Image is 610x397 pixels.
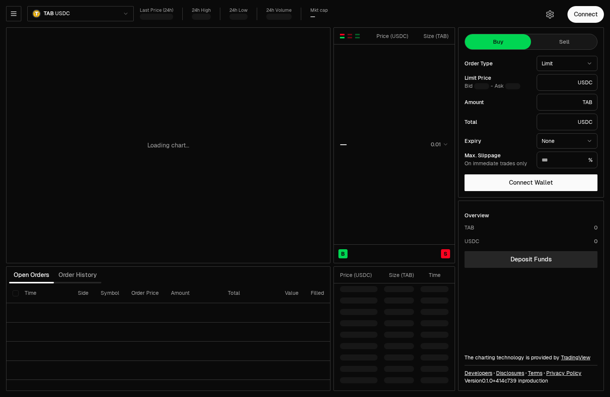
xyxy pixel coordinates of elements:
div: Max. Slippage [465,153,531,158]
div: On immediate trades only [465,160,531,167]
button: Show Sell Orders Only [347,33,353,39]
a: Disclosures [496,369,524,377]
div: 0 [594,237,597,245]
button: Select all [13,290,19,296]
th: Total [222,283,279,303]
span: B [341,250,345,258]
button: Buy [465,34,531,49]
div: TAB [465,224,474,231]
a: TradingView [561,354,590,361]
th: Order Price [125,283,165,303]
img: TAB Logo [33,10,40,17]
div: USDC [537,74,597,91]
div: — [340,139,347,150]
button: Show Buy and Sell Orders [339,33,345,39]
a: Developers [465,369,492,377]
th: Side [72,283,95,303]
div: 24h High [192,8,211,13]
div: Price ( USDC ) [340,271,378,279]
div: Version 0.1.0 + in production [465,377,597,384]
div: Size ( TAB ) [415,32,449,40]
div: Amount [465,100,531,105]
th: Filled [305,283,331,303]
button: Connect [567,6,604,23]
div: The charting technology is provided by [465,354,597,361]
th: Time [19,283,72,303]
div: % [537,152,597,168]
a: Terms [528,369,542,377]
div: 24h Low [229,8,248,13]
span: Ask [495,83,520,90]
div: Expiry [465,138,531,144]
th: Value [279,283,305,303]
span: S [444,250,447,258]
div: USDC [537,114,597,130]
button: Open Orders [9,267,54,283]
div: Order Type [465,61,531,66]
div: Overview [465,212,489,219]
div: TAB [537,94,597,111]
div: Limit Price [465,75,531,81]
button: None [537,133,597,149]
th: Symbol [95,283,125,303]
th: Amount [165,283,222,303]
button: Sell [531,34,597,49]
div: 0 [594,224,597,231]
button: Connect Wallet [465,174,597,191]
span: TAB [44,10,54,17]
div: USDC [465,237,479,245]
button: Order History [54,267,101,283]
span: USDC [55,10,70,17]
button: Limit [537,56,597,71]
button: Show Buy Orders Only [354,33,360,39]
div: Time [420,271,441,279]
div: Last Price (24h) [140,8,173,13]
a: Privacy Policy [546,369,582,377]
div: Total [465,119,531,125]
span: Bid - [465,83,493,90]
p: Loading chart... [147,141,189,150]
span: 414c7397c7ad38d7df32d359b9d1025ad80cce39 [496,377,517,384]
div: Price ( USDC ) [375,32,408,40]
div: 24h Volume [266,8,292,13]
div: Mkt cap [310,8,328,13]
div: — [310,13,315,20]
div: Size ( TAB ) [384,271,414,279]
button: 0.01 [428,140,449,149]
a: Deposit Funds [465,251,597,268]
